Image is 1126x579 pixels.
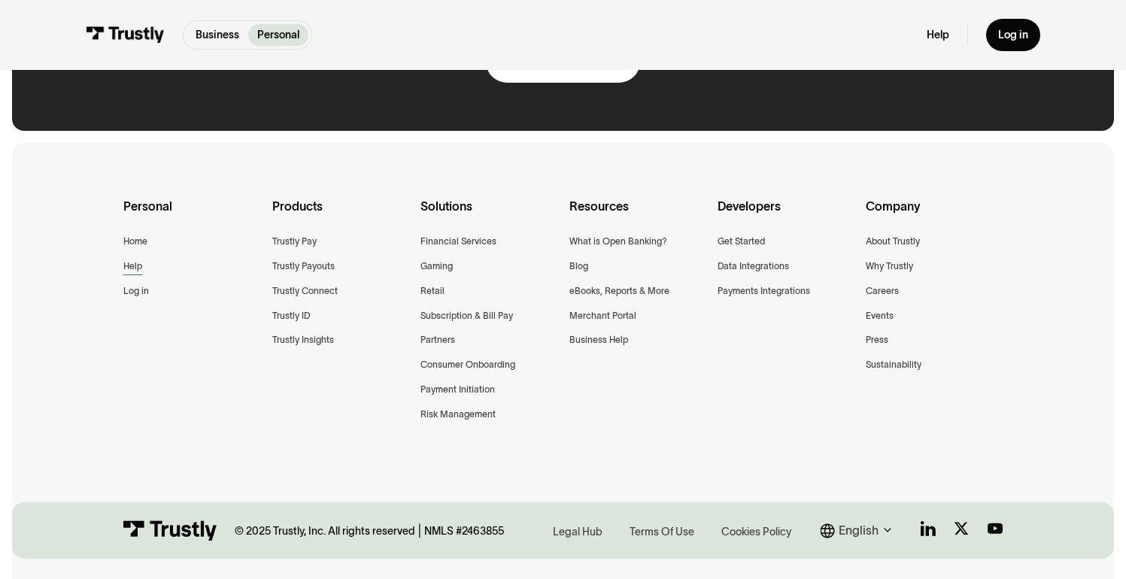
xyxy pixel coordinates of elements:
[420,382,495,398] a: Payment Initiation
[553,524,602,539] div: Legal Hub
[420,196,557,234] div: Solutions
[123,234,147,250] a: Home
[123,259,142,274] a: Help
[569,332,628,348] a: Business Help
[86,26,165,43] img: Trustly Logo
[718,283,810,299] a: Payments Integrations
[569,234,667,250] a: What is Open Banking?
[420,357,515,373] a: Consumer Onboarding
[123,520,217,541] img: Trustly Logo
[420,332,455,348] a: Partners
[717,521,796,541] a: Cookies Policy
[866,196,1002,234] div: Company
[420,234,496,250] a: Financial Services
[187,24,248,46] a: Business
[718,234,765,250] a: Get Started
[272,196,408,234] div: Products
[821,521,897,540] div: English
[866,259,913,274] a: Why Trustly
[272,332,334,348] a: Trustly Insights
[625,521,699,541] a: Terms Of Use
[272,283,338,299] a: Trustly Connect
[424,524,504,538] div: NMLS #2463855
[866,308,894,324] a: Events
[569,259,588,274] a: Blog
[721,524,791,539] div: Cookies Policy
[248,24,308,46] a: Personal
[420,308,513,324] a: Subscription & Bill Pay
[420,283,445,299] a: Retail
[123,196,259,234] div: Personal
[548,521,607,541] a: Legal Hub
[866,357,921,373] a: Sustainability
[272,259,335,274] a: Trustly Payouts
[569,283,669,299] a: eBooks, Reports & More
[927,28,949,41] a: Help
[257,27,299,43] p: Personal
[420,259,453,274] a: Gaming
[866,283,899,299] a: Careers
[420,407,496,423] a: Risk Management
[718,196,854,234] div: Developers
[235,524,415,538] div: © 2025 Trustly, Inc. All rights reserved
[866,332,888,348] a: Press
[718,259,789,274] a: Data Integrations
[986,19,1040,50] a: Log in
[630,524,694,539] div: Terms Of Use
[196,27,239,43] p: Business
[272,308,310,324] a: Trustly ID
[998,28,1028,41] div: Log in
[272,234,317,250] a: Trustly Pay
[839,521,879,540] div: English
[569,308,636,324] a: Merchant Portal
[569,196,706,234] div: Resources
[418,522,421,540] div: |
[866,234,920,250] a: About Trustly
[123,283,149,299] a: Log in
